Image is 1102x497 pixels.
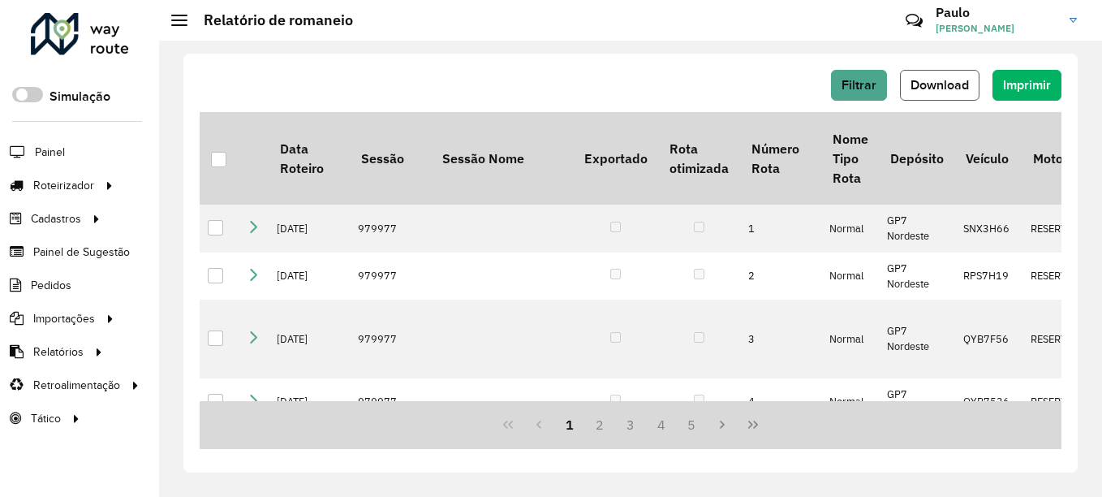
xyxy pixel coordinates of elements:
[740,112,821,205] th: Número Rota
[31,277,71,294] span: Pedidos
[879,205,954,252] td: GP7 Nordeste
[554,409,585,440] button: 1
[646,409,677,440] button: 4
[350,205,431,252] td: 979977
[33,310,95,327] span: Importações
[1022,112,1101,205] th: Motorista
[33,244,130,261] span: Painel de Sugestão
[269,253,350,300] td: [DATE]
[33,344,84,361] span: Relatórios
[269,300,350,378] td: [DATE]
[707,409,738,440] button: Next Page
[1022,253,1101,300] td: RESERVA
[31,210,81,227] span: Cadastros
[821,378,879,426] td: Normal
[842,78,876,92] span: Filtrar
[897,3,932,38] a: Contato Rápido
[740,205,821,252] td: 1
[33,177,94,194] span: Roteirizador
[879,300,954,378] td: GP7 Nordeste
[31,410,61,427] span: Tático
[831,70,887,101] button: Filtrar
[1022,205,1101,252] td: RESERVA
[936,5,1057,20] h3: Paulo
[879,112,954,205] th: Depósito
[35,144,65,161] span: Painel
[1022,378,1101,426] td: RESERVA
[1022,300,1101,378] td: RESERVA
[573,112,658,205] th: Exportado
[821,112,879,205] th: Nome Tipo Rota
[900,70,979,101] button: Download
[50,87,110,106] label: Simulação
[431,112,573,205] th: Sessão Nome
[955,253,1022,300] td: RPS7H19
[269,378,350,426] td: [DATE]
[615,409,646,440] button: 3
[955,300,1022,378] td: QYB7F56
[1003,78,1051,92] span: Imprimir
[821,205,879,252] td: Normal
[350,253,431,300] td: 979977
[269,112,350,205] th: Data Roteiro
[33,377,120,394] span: Retroalimentação
[269,205,350,252] td: [DATE]
[350,112,431,205] th: Sessão
[187,11,353,29] h2: Relatório de romaneio
[936,21,1057,36] span: [PERSON_NAME]
[955,378,1022,426] td: QYB7536
[992,70,1061,101] button: Imprimir
[740,300,821,378] td: 3
[584,409,615,440] button: 2
[821,253,879,300] td: Normal
[955,205,1022,252] td: SNX3H66
[738,409,768,440] button: Last Page
[350,378,431,426] td: 979977
[879,253,954,300] td: GP7 Nordeste
[740,253,821,300] td: 2
[677,409,708,440] button: 5
[821,300,879,378] td: Normal
[910,78,969,92] span: Download
[658,112,739,205] th: Rota otimizada
[740,378,821,426] td: 4
[955,112,1022,205] th: Veículo
[879,378,954,426] td: GP7 Nordeste
[350,300,431,378] td: 979977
